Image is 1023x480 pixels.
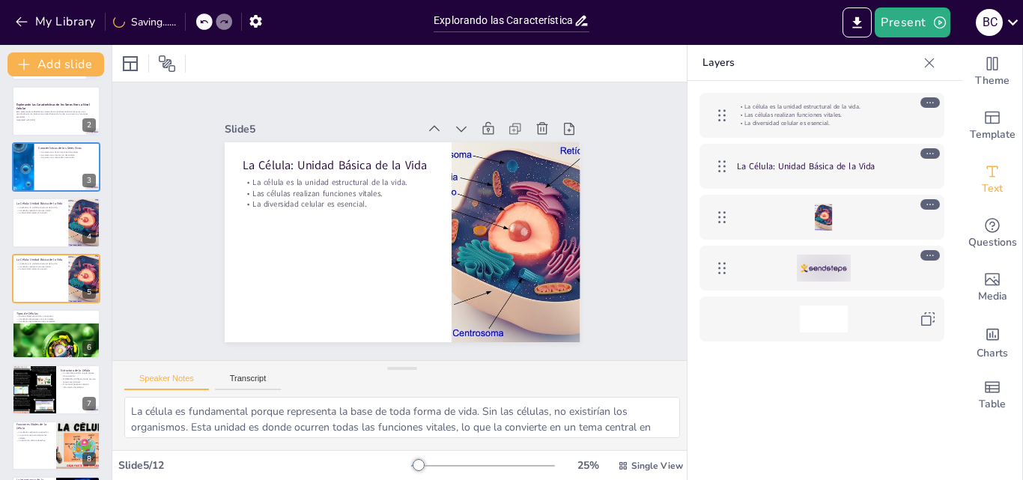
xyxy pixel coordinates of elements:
div: 5 [12,254,100,303]
button: Export to PowerPoint [843,7,872,37]
p: La Célula: Unidad Básica de la Vida [737,160,910,173]
div: 5 [82,285,96,299]
span: Single View [631,460,683,472]
div: 8 [12,421,100,470]
p: La célula es la unidad estructural de la vida. [737,103,910,111]
p: Layers [702,45,917,81]
span: Charts [977,345,1008,362]
span: Text [982,180,1003,197]
button: Add slide [7,52,104,76]
span: Questions [968,234,1017,251]
p: La membrana celular regula el paso de sustancias. [61,372,96,377]
button: Present [875,7,950,37]
p: Las células realizan funciones vitales. [16,265,74,268]
p: La nutrición es esencial para las células. [16,434,52,439]
div: Layout [118,52,142,76]
span: Table [979,396,1006,413]
div: 3 [12,142,100,192]
p: Esta presentación abordará las características fundamentales de los seres vivos, centrándose en l... [16,109,96,118]
p: Estructura de la Célula [61,368,96,373]
div: 6 [82,341,96,354]
span: Theme [975,73,1010,89]
p: La diversidad celular es esencial. [16,267,74,270]
div: https://cdn.sendsteps.com/images/slides/2025_25_09_02_01-nXEjnTAp8B284B-r.jpeg [699,195,944,240]
div: La Célula: Unidad Básica de la Vida [699,144,944,189]
p: Generated with [URL] [16,118,96,121]
p: La diversidad celular es esencial. [737,120,910,128]
div: 7 [82,397,96,410]
p: La excreción elimina desechos. [16,439,52,442]
p: El material genético contiene información hereditaria. [61,383,96,389]
span: Template [970,127,1016,143]
div: Add ready made slides [962,99,1022,153]
div: Add text boxes [962,153,1022,207]
div: Change the overall theme [962,45,1022,99]
span: Position [158,55,176,73]
div: 2 [12,86,100,136]
button: B C [976,7,1003,37]
strong: Explorando las Características de los Seres Vivos a Nivel Celular [16,102,90,110]
div: 25 % [570,458,606,473]
div: 7 [12,365,100,414]
div: https://cdn.sendsteps.com/images/logo/sendsteps_logo_white.pnghttps://cdn.sendsteps.com/images/lo... [699,246,944,291]
div: Slide 5 / 12 [118,458,411,473]
p: Funciones Vitales de la Célula [16,422,52,431]
div: Saving...... [113,15,176,29]
input: Insert title [434,10,574,31]
p: Existen células procariotas y eucariotas. [16,315,96,318]
p: Las células realizan funciones vitales. [16,209,74,212]
div: Get real-time input from your audience [962,207,1022,261]
span: Media [978,288,1007,305]
div: B C [976,9,1003,36]
div: 4 [12,198,100,247]
button: My Library [11,10,102,34]
div: 6 [12,309,100,359]
p: Características de los Seres Vivos [38,146,96,151]
div: Add charts and graphs [962,315,1022,368]
p: Las células realizan funciones vitales. [242,188,473,199]
p: Los seres vivos tienen organización celular. [38,151,96,154]
div: 2 [82,118,96,132]
div: Slide 5 [225,122,419,136]
div: 3 [82,174,96,187]
p: Los seres vivos responden a estímulos. [38,157,96,160]
p: La célula es la unidad estructural de la vida. [16,262,74,265]
p: El [MEDICAL_DATA] es donde ocurren reacciones químicas. [61,378,96,383]
p: Tipos de Células [16,312,96,316]
div: 4 [82,230,96,243]
p: La célula es la unidad estructural de la vida. [16,207,74,210]
p: La Célula: Unidad Básica de la Vida [242,157,473,173]
div: La célula es la unidad estructural de la vida.Las células realizan funciones vitales.La diversida... [699,93,944,138]
button: Speaker Notes [124,374,209,390]
div: Add a table [962,368,1022,422]
p: La Célula: Unidad Básica de la Vida [16,201,74,206]
p: La diversidad celular es esencial. [16,212,74,215]
p: La célula es la unidad estructural de la vida. [242,177,473,188]
p: La Célula: Unidad Básica de la Vida [16,257,74,261]
p: Los seres vivos crecen y se desarrollan. [38,154,96,157]
p: Las células realizan la respiración. [16,431,52,434]
div: Add images, graphics, shapes or video [962,261,1022,315]
p: Las células realizan funciones vitales. [737,111,910,119]
textarea: La célula es fundamental porque representa la base de toda forma de vida. Sin las células, no exi... [124,397,680,438]
p: Las células procariotas son más simples. [16,318,96,320]
div: 8 [82,452,96,466]
p: Las células eucariotas son más complejas. [16,320,96,323]
button: Transcript [215,374,282,390]
p: La diversidad celular es esencial. [242,198,473,210]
